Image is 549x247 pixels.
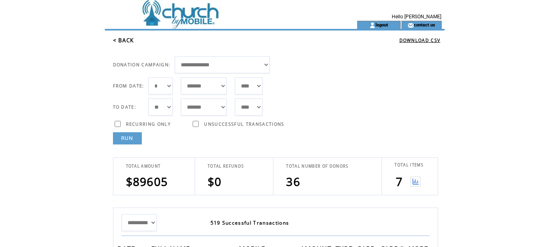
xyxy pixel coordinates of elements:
[113,132,142,144] a: RUN
[408,22,414,28] img: contact_us_icon.gif
[392,14,441,20] span: Hello [PERSON_NAME]
[113,62,171,68] span: DONATION CAMPAIGN:
[399,37,441,43] a: DOWNLOAD CSV
[113,83,144,89] span: FROM DATE:
[375,22,388,27] a: logout
[396,174,403,189] span: 7
[208,164,244,169] span: TOTAL REFUNDS
[126,164,161,169] span: TOTAL AMOUNT
[113,104,137,110] span: TO DATE:
[126,174,168,189] span: $89605
[126,121,171,127] span: RECURRING ONLY
[113,37,134,44] a: < BACK
[286,174,300,189] span: 36
[204,121,284,127] span: UNSUCCESSFUL TRANSACTIONS
[208,174,222,189] span: $0
[414,22,435,27] a: contact us
[210,219,289,226] span: 519 Successful Transactions
[369,22,375,28] img: account_icon.gif
[410,177,421,187] img: View graph
[395,162,423,168] span: TOTAL ITEMS
[286,164,348,169] span: TOTAL NUMBER OF DONORS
